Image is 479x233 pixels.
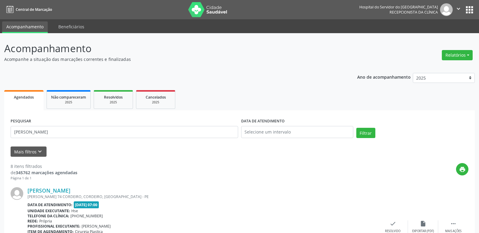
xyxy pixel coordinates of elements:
button:  [453,3,464,16]
span: Agendados [14,95,34,100]
span: Própria [39,219,52,224]
span: Resolvidos [104,95,123,100]
span: Não compareceram [51,95,86,100]
span: [DATE] 07:00 [74,201,99,208]
i: keyboard_arrow_down [37,148,43,155]
b: Data de atendimento: [28,202,73,207]
a: Central de Marcação [4,5,52,14]
button: apps [464,5,475,15]
span: Central de Marcação [16,7,52,12]
p: Acompanhe a situação das marcações correntes e finalizadas [4,56,334,62]
img: img [11,187,23,200]
button: Relatórios [442,50,473,60]
span: Cancelados [146,95,166,100]
i: check [390,220,396,227]
b: Telefone da clínica: [28,213,69,219]
p: Acompanhamento [4,41,334,56]
span: [PERSON_NAME] [82,224,111,229]
label: DATA DE ATENDIMENTO [241,117,285,126]
strong: 345762 marcações agendadas [16,170,77,175]
i:  [450,220,457,227]
a: Acompanhamento [2,21,48,33]
span: [PHONE_NUMBER] [70,213,103,219]
span: Recepcionista da clínica [390,10,438,15]
a: [PERSON_NAME] [28,187,70,194]
div: 2025 [51,100,86,105]
div: Página 1 de 1 [11,176,77,181]
div: 8 itens filtrados [11,163,77,169]
button: Mais filtroskeyboard_arrow_down [11,146,47,157]
a: Beneficiários [54,21,89,32]
div: Hospital do Servidor do [GEOGRAPHIC_DATA] [359,5,438,10]
div: 2025 [98,100,128,105]
div: de [11,169,77,176]
div: [PERSON_NAME] 74 CORDEIRO, CORDEIRO, [GEOGRAPHIC_DATA] - PE [28,194,378,199]
b: Profissional executante: [28,224,80,229]
b: Rede: [28,219,38,224]
p: Ano de acompanhamento [357,73,411,80]
span: Hse [71,208,78,213]
img: img [440,3,453,16]
b: Unidade executante: [28,208,70,213]
button: Filtrar [356,128,375,138]
div: 2025 [141,100,171,105]
i: insert_drive_file [420,220,426,227]
label: PESQUISAR [11,117,31,126]
button: print [456,163,468,175]
input: Nome, código do beneficiário ou CPF [11,126,238,138]
input: Selecione um intervalo [241,126,353,138]
i:  [455,5,462,12]
i: print [459,166,466,173]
